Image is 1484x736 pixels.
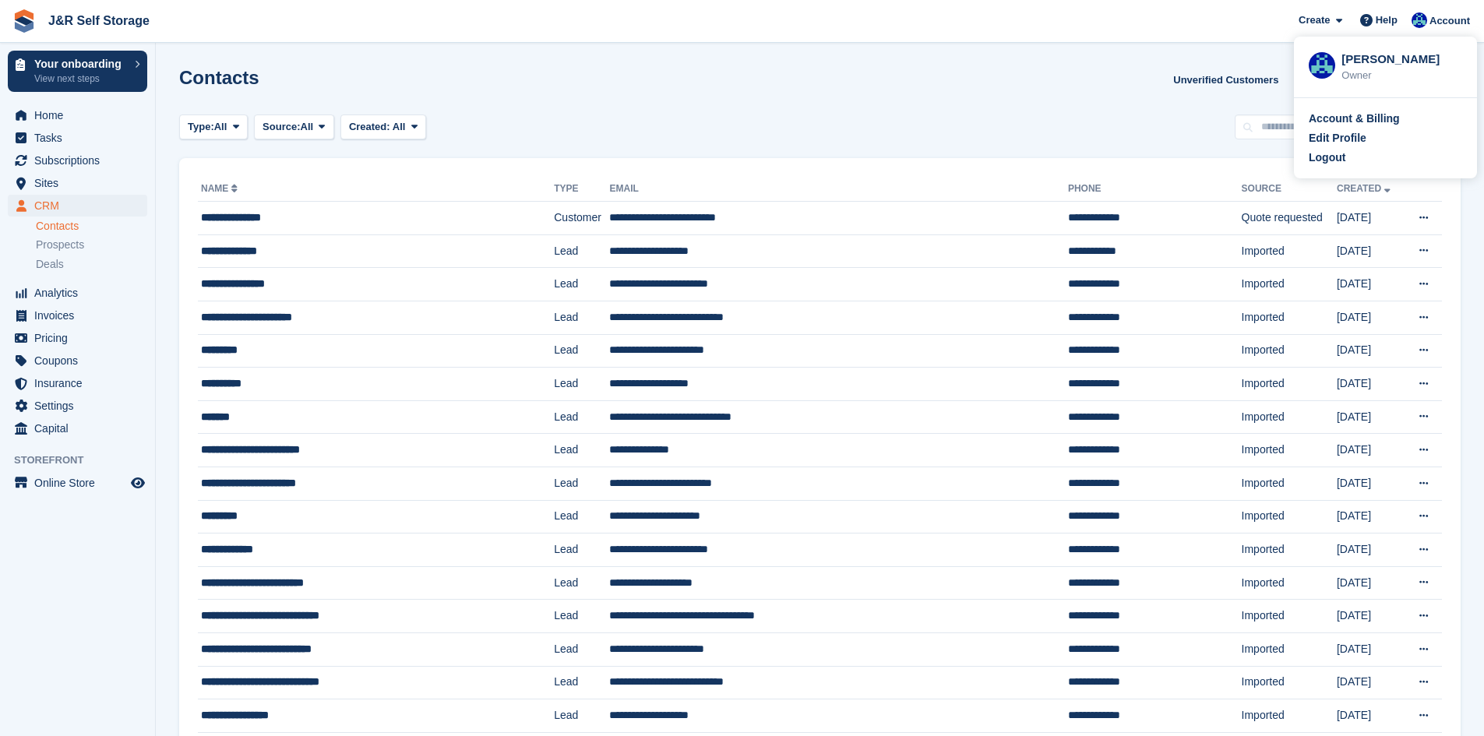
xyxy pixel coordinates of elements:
[8,372,147,394] a: menu
[609,177,1067,202] th: Email
[554,177,609,202] th: Type
[34,104,128,126] span: Home
[1242,368,1337,401] td: Imported
[1337,632,1404,666] td: [DATE]
[8,150,147,171] a: menu
[1242,534,1337,567] td: Imported
[554,699,609,733] td: Lead
[1337,234,1404,268] td: [DATE]
[1337,666,1404,699] td: [DATE]
[554,400,609,434] td: Lead
[254,114,334,140] button: Source: All
[1242,500,1337,534] td: Imported
[263,119,300,135] span: Source:
[1242,600,1337,633] td: Imported
[554,566,609,600] td: Lead
[1337,500,1404,534] td: [DATE]
[1242,400,1337,434] td: Imported
[301,119,314,135] span: All
[1337,202,1404,235] td: [DATE]
[1309,111,1462,127] a: Account & Billing
[1337,400,1404,434] td: [DATE]
[1242,566,1337,600] td: Imported
[1337,699,1404,733] td: [DATE]
[1167,67,1285,93] a: Unverified Customers
[340,114,426,140] button: Created: All
[1309,130,1366,146] div: Edit Profile
[554,500,609,534] td: Lead
[554,268,609,301] td: Lead
[1299,12,1330,28] span: Create
[1341,68,1462,83] div: Owner
[8,395,147,417] a: menu
[34,395,128,417] span: Settings
[554,600,609,633] td: Lead
[8,327,147,349] a: menu
[1242,177,1337,202] th: Source
[34,150,128,171] span: Subscriptions
[1376,12,1398,28] span: Help
[1309,52,1335,79] img: Steve Revell
[1068,177,1242,202] th: Phone
[1242,699,1337,733] td: Imported
[1337,467,1404,500] td: [DATE]
[34,127,128,149] span: Tasks
[1242,666,1337,699] td: Imported
[1337,334,1404,368] td: [DATE]
[14,453,155,468] span: Storefront
[554,467,609,500] td: Lead
[1242,434,1337,467] td: Imported
[554,534,609,567] td: Lead
[1429,13,1470,29] span: Account
[34,305,128,326] span: Invoices
[36,238,84,252] span: Prospects
[554,368,609,401] td: Lead
[129,474,147,492] a: Preview store
[1337,301,1404,334] td: [DATE]
[1337,434,1404,467] td: [DATE]
[8,195,147,217] a: menu
[554,632,609,666] td: Lead
[8,51,147,92] a: Your onboarding View next steps
[554,234,609,268] td: Lead
[34,58,127,69] p: Your onboarding
[36,257,64,272] span: Deals
[1309,150,1345,166] div: Logout
[1242,234,1337,268] td: Imported
[34,195,128,217] span: CRM
[34,372,128,394] span: Insurance
[1242,632,1337,666] td: Imported
[554,434,609,467] td: Lead
[34,172,128,194] span: Sites
[1242,268,1337,301] td: Imported
[12,9,36,33] img: stora-icon-8386f47178a22dfd0bd8f6a31ec36ba5ce8667c1dd55bd0f319d3a0aa187defe.svg
[349,121,390,132] span: Created:
[393,121,406,132] span: All
[34,350,128,372] span: Coupons
[36,219,147,234] a: Contacts
[1309,150,1462,166] a: Logout
[34,472,128,494] span: Online Store
[1337,183,1394,194] a: Created
[34,417,128,439] span: Capital
[1412,12,1427,28] img: Steve Revell
[8,417,147,439] a: menu
[1341,51,1462,65] div: [PERSON_NAME]
[188,119,214,135] span: Type:
[1309,130,1462,146] a: Edit Profile
[36,237,147,253] a: Prospects
[36,256,147,273] a: Deals
[554,334,609,368] td: Lead
[1337,534,1404,567] td: [DATE]
[201,183,241,194] a: Name
[8,350,147,372] a: menu
[1242,202,1337,235] td: Quote requested
[554,202,609,235] td: Customer
[1337,600,1404,633] td: [DATE]
[179,114,248,140] button: Type: All
[8,104,147,126] a: menu
[8,172,147,194] a: menu
[179,67,259,88] h1: Contacts
[42,8,156,33] a: J&R Self Storage
[8,127,147,149] a: menu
